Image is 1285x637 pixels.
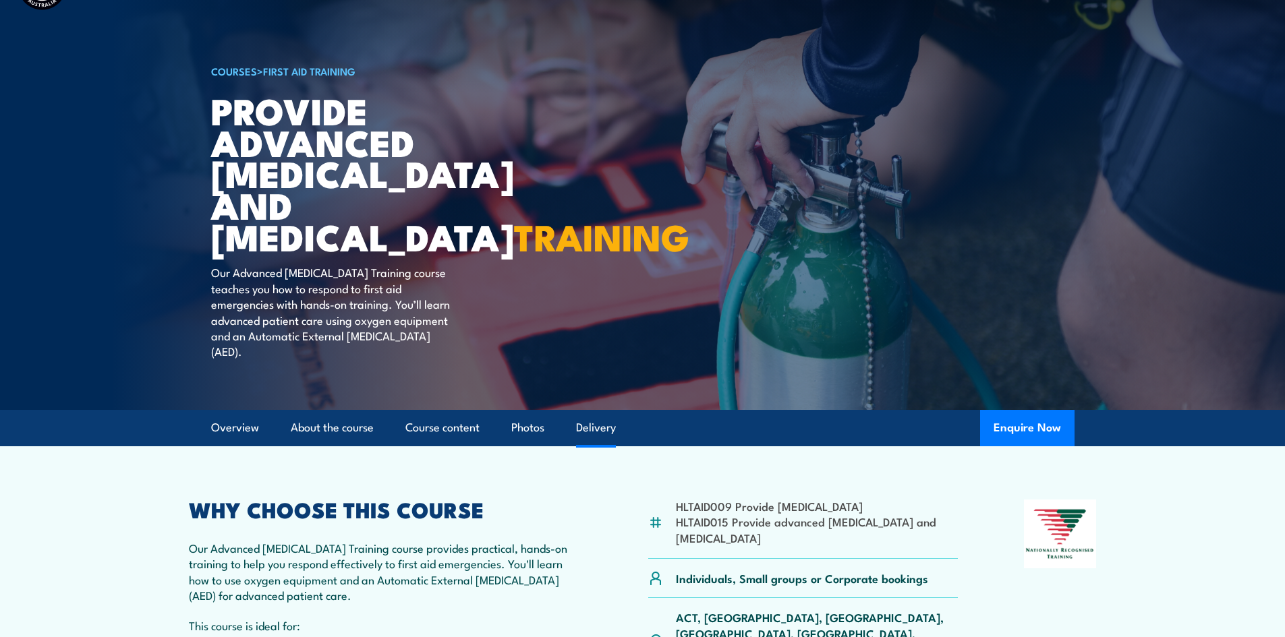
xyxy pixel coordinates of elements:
[263,63,355,78] a: First Aid Training
[211,63,257,78] a: COURSES
[980,410,1075,446] button: Enquire Now
[189,617,583,633] p: This course is ideal for:
[211,94,544,252] h1: Provide Advanced [MEDICAL_DATA] and [MEDICAL_DATA]
[189,499,583,518] h2: WHY CHOOSE THIS COURSE
[676,570,928,586] p: Individuals, Small groups or Corporate bookings
[211,264,457,359] p: Our Advanced [MEDICAL_DATA] Training course teaches you how to respond to first aid emergencies w...
[576,410,616,446] a: Delivery
[1024,499,1097,568] img: Nationally Recognised Training logo.
[511,410,544,446] a: Photos
[189,540,583,603] p: Our Advanced [MEDICAL_DATA] Training course provides practical, hands-on training to help you res...
[514,208,689,264] strong: TRAINING
[291,410,374,446] a: About the course
[676,498,959,514] li: HLTAID009 Provide [MEDICAL_DATA]
[211,410,259,446] a: Overview
[211,63,544,79] h6: >
[676,514,959,545] li: HLTAID015 Provide advanced [MEDICAL_DATA] and [MEDICAL_DATA]
[405,410,480,446] a: Course content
